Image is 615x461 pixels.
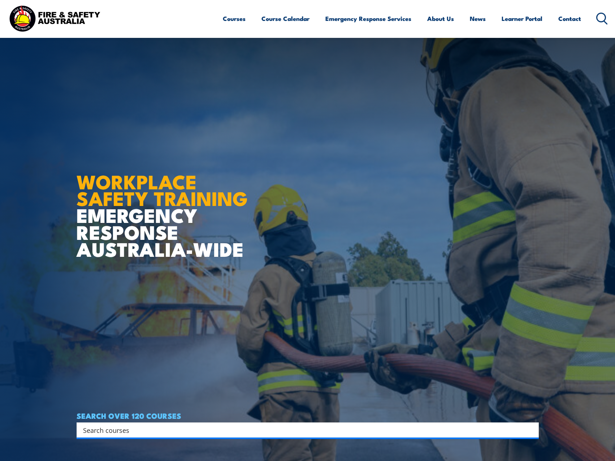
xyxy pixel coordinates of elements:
[526,425,536,435] button: Search magnifier button
[83,425,523,435] input: Search input
[77,166,248,213] strong: WORKPLACE SAFETY TRAINING
[261,9,309,28] a: Course Calendar
[427,9,454,28] a: About Us
[558,9,581,28] a: Contact
[77,412,539,420] h4: SEARCH OVER 120 COURSES
[85,425,524,435] form: Search form
[77,155,253,257] h1: EMERGENCY RESPONSE AUSTRALIA-WIDE
[223,9,246,28] a: Courses
[325,9,411,28] a: Emergency Response Services
[502,9,542,28] a: Learner Portal
[470,9,486,28] a: News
